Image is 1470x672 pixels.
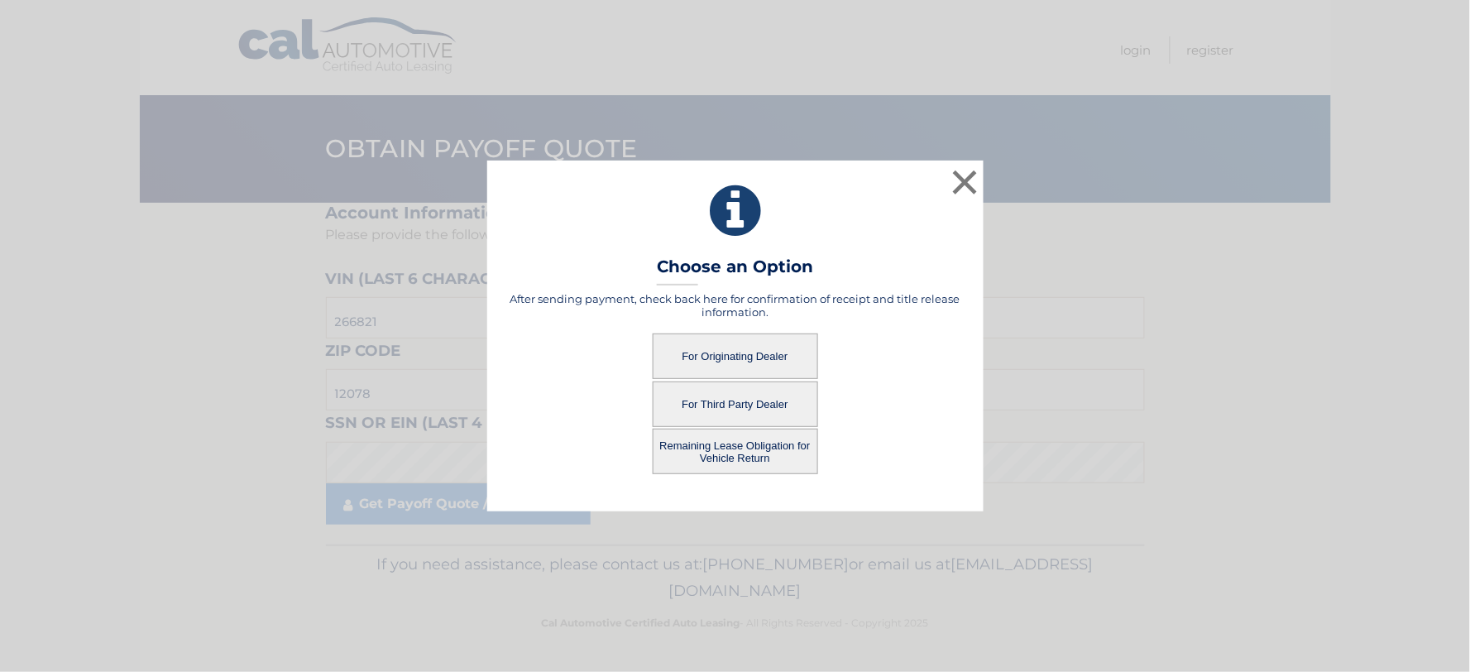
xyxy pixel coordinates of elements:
h3: Choose an Option [657,257,813,286]
button: For Third Party Dealer [653,382,818,427]
h5: After sending payment, check back here for confirmation of receipt and title release information. [508,292,963,319]
button: For Originating Dealer [653,334,818,379]
button: Remaining Lease Obligation for Vehicle Return [653,429,818,474]
button: × [949,166,982,199]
